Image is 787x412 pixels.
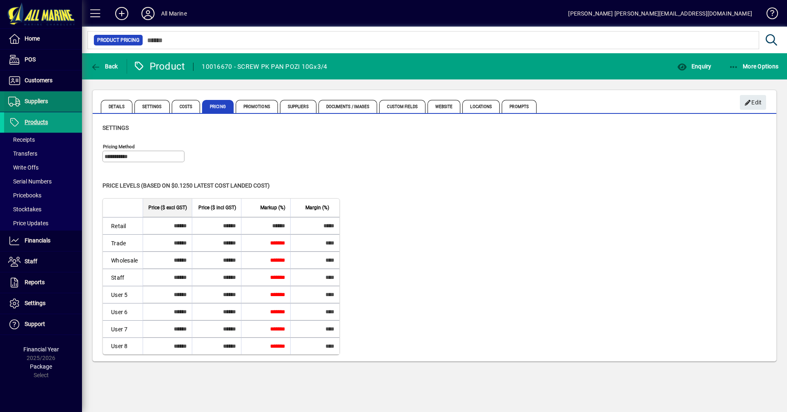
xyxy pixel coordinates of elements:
span: Margin (%) [305,203,329,212]
span: Costs [172,100,200,113]
button: Enquiry [675,59,713,74]
app-page-header-button: Back [82,59,127,74]
a: Financials [4,231,82,251]
span: Promotions [236,100,278,113]
span: Price levels (based on $0.1250 Latest cost landed cost) [102,182,270,189]
div: All Marine [161,7,187,20]
a: Home [4,29,82,49]
span: Staff [25,258,37,265]
div: Product [133,60,185,73]
a: Receipts [4,133,82,147]
span: Support [25,321,45,327]
span: Suppliers [25,98,48,104]
span: Price ($ excl GST) [148,203,187,212]
span: Write Offs [8,164,39,171]
span: Settings [102,125,129,131]
span: Products [25,119,48,125]
td: User 5 [103,286,143,303]
span: Price ($ incl GST) [198,203,236,212]
span: Enquiry [677,63,711,70]
a: Pricebooks [4,188,82,202]
div: [PERSON_NAME] [PERSON_NAME][EMAIL_ADDRESS][DOMAIN_NAME] [568,7,752,20]
a: Stocktakes [4,202,82,216]
span: Settings [25,300,45,306]
span: Locations [462,100,500,113]
span: Financials [25,237,50,244]
td: Retail [103,217,143,234]
a: Reports [4,272,82,293]
span: Serial Numbers [8,178,52,185]
span: Website [428,100,461,113]
a: POS [4,50,82,70]
a: Suppliers [4,91,82,112]
span: Settings [134,100,170,113]
td: User 6 [103,303,143,320]
span: Edit [744,96,762,109]
span: POS [25,56,36,63]
td: Wholesale [103,251,143,269]
span: Documents / Images [318,100,378,113]
span: Package [30,363,52,370]
span: Custom Fields [379,100,425,113]
span: Reports [25,279,45,285]
a: Support [4,314,82,335]
span: Home [25,35,40,42]
span: Back [91,63,118,70]
span: Stocktakes [8,206,41,213]
a: Staff [4,251,82,272]
a: Transfers [4,147,82,161]
button: Edit [740,95,766,110]
span: Pricebooks [8,192,41,199]
button: Back [89,59,120,74]
a: Price Updates [4,216,82,230]
button: Add [109,6,135,21]
span: Suppliers [280,100,316,113]
a: Knowledge Base [760,2,777,28]
button: More Options [727,59,781,74]
a: Serial Numbers [4,174,82,188]
span: Receipts [8,136,35,143]
span: Prompts [502,100,537,113]
span: Price Updates [8,220,48,226]
td: User 8 [103,337,143,354]
a: Settings [4,293,82,314]
div: 10016670 - SCREW PK PAN POZI 10Gx3/4 [202,60,327,73]
span: Details [101,100,132,113]
mat-label: Pricing method [103,144,135,149]
a: Customers [4,70,82,91]
span: Markup (%) [260,203,285,212]
a: Write Offs [4,161,82,174]
span: Customers [25,77,52,84]
span: Pricing [202,100,234,113]
span: Financial Year [23,346,59,353]
span: More Options [729,63,779,70]
td: Staff [103,269,143,286]
button: Profile [135,6,161,21]
span: Product Pricing [97,36,139,44]
td: User 7 [103,320,143,337]
span: Transfers [8,150,37,157]
td: Trade [103,234,143,251]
